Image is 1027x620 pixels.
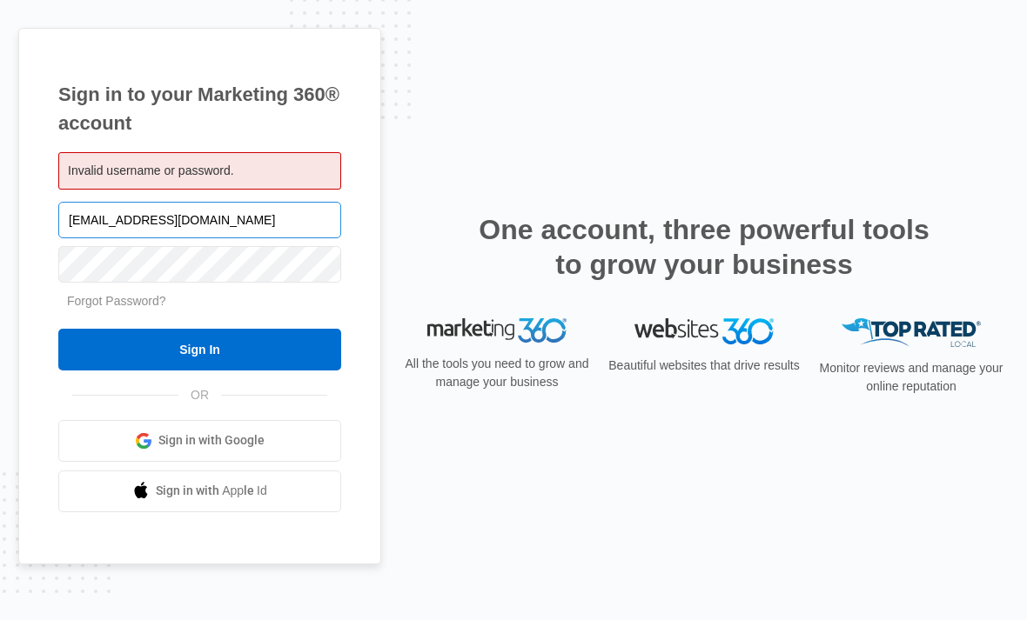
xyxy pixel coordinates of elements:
img: Top Rated Local [842,318,981,347]
p: Beautiful websites that drive results [607,357,802,375]
a: Sign in with Google [58,420,341,462]
span: Sign in with Google [158,431,265,450]
img: Marketing 360 [427,318,567,343]
a: Forgot Password? [67,294,166,308]
p: Monitor reviews and manage your online reputation [814,359,1009,396]
input: Email [58,202,341,238]
h2: One account, three powerful tools to grow your business [473,212,935,282]
h1: Sign in to your Marketing 360® account [58,80,341,137]
input: Sign In [58,329,341,370]
span: Sign in with Apple Id [156,482,267,500]
span: Invalid username or password. [68,163,234,177]
p: All the tools you need to grow and manage your business [399,355,594,391]
a: Sign in with Apple Id [58,470,341,512]
span: OR [178,386,221,404]
img: Websites 360 [634,318,774,343]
